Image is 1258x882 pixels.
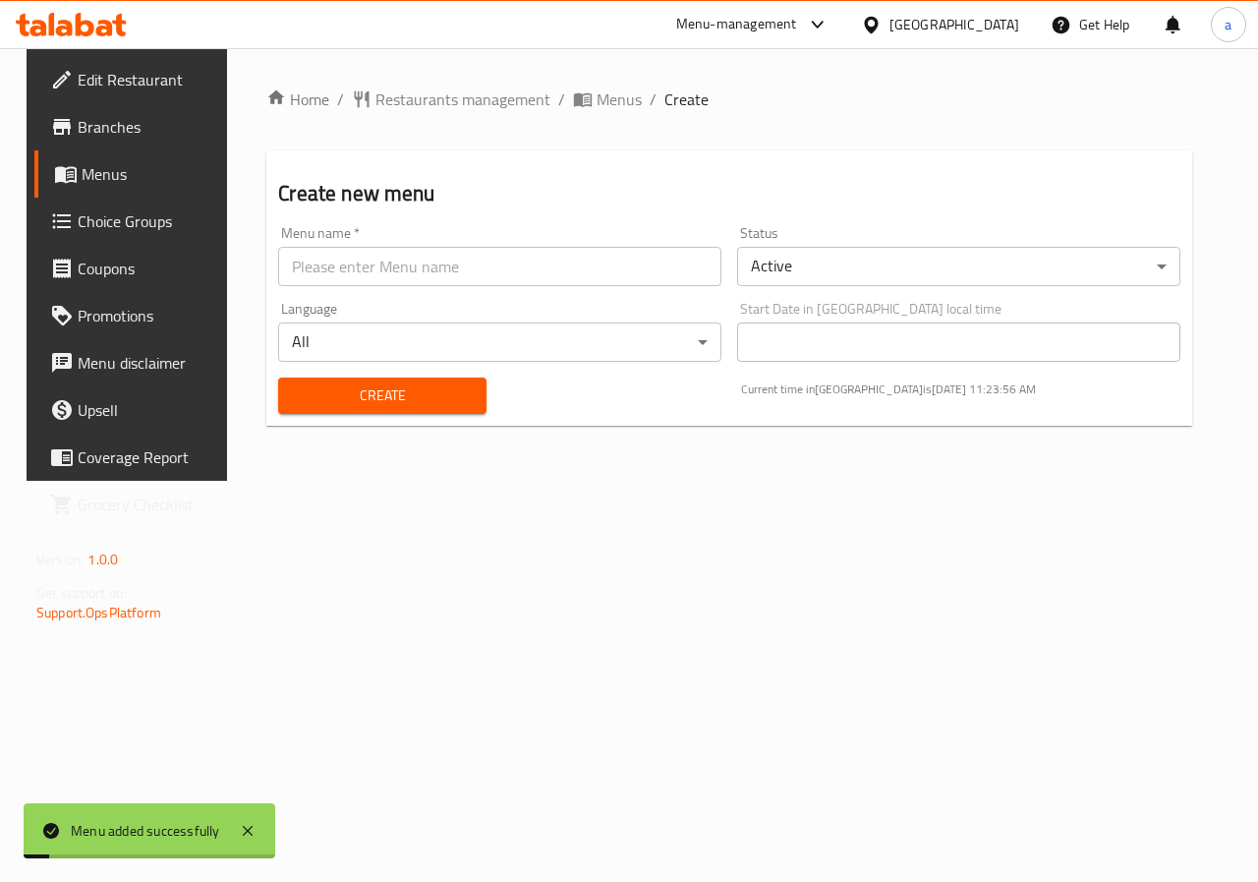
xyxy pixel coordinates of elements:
a: Coverage Report [34,434,237,481]
span: Version: [36,547,85,572]
span: Choice Groups [78,209,221,233]
a: Choice Groups [34,198,237,245]
div: Menu added successfully [71,820,220,842]
div: [GEOGRAPHIC_DATA] [889,14,1019,35]
span: Get support on: [36,580,127,606]
a: Menus [573,88,642,111]
h2: Create new menu [278,179,1180,208]
a: Menu disclaimer [34,339,237,386]
a: Menus [34,150,237,198]
a: Upsell [34,386,237,434]
li: / [337,88,344,111]
div: All [278,323,721,362]
a: Restaurants management [352,88,550,111]
a: Edit Restaurant [34,56,237,103]
span: Edit Restaurant [78,68,221,91]
a: Home [266,88,329,111]
span: Coupons [78,257,221,280]
p: Current time in [GEOGRAPHIC_DATA] is [DATE] 11:23:56 AM [741,381,1180,398]
div: Menu-management [676,13,797,36]
a: Promotions [34,292,237,339]
span: Upsell [78,398,221,422]
button: Create [278,378,486,414]
span: Restaurants management [375,88,550,111]
span: Promotions [78,304,221,327]
li: / [650,88,657,111]
div: Active [737,247,1180,286]
span: 1.0.0 [87,547,118,572]
span: Create [294,383,470,408]
span: Grocery Checklist [78,493,221,516]
span: Coverage Report [78,445,221,469]
span: Create [664,88,709,111]
li: / [558,88,565,111]
span: a [1225,14,1231,35]
span: Branches [78,115,221,139]
a: Branches [34,103,237,150]
a: Support.OpsPlatform [36,600,161,625]
nav: breadcrumb [266,88,1192,111]
a: Grocery Checklist [34,481,237,528]
span: Menus [597,88,642,111]
input: Please enter Menu name [278,247,721,286]
a: Coupons [34,245,237,292]
span: Menu disclaimer [78,351,221,375]
span: Menus [82,162,221,186]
